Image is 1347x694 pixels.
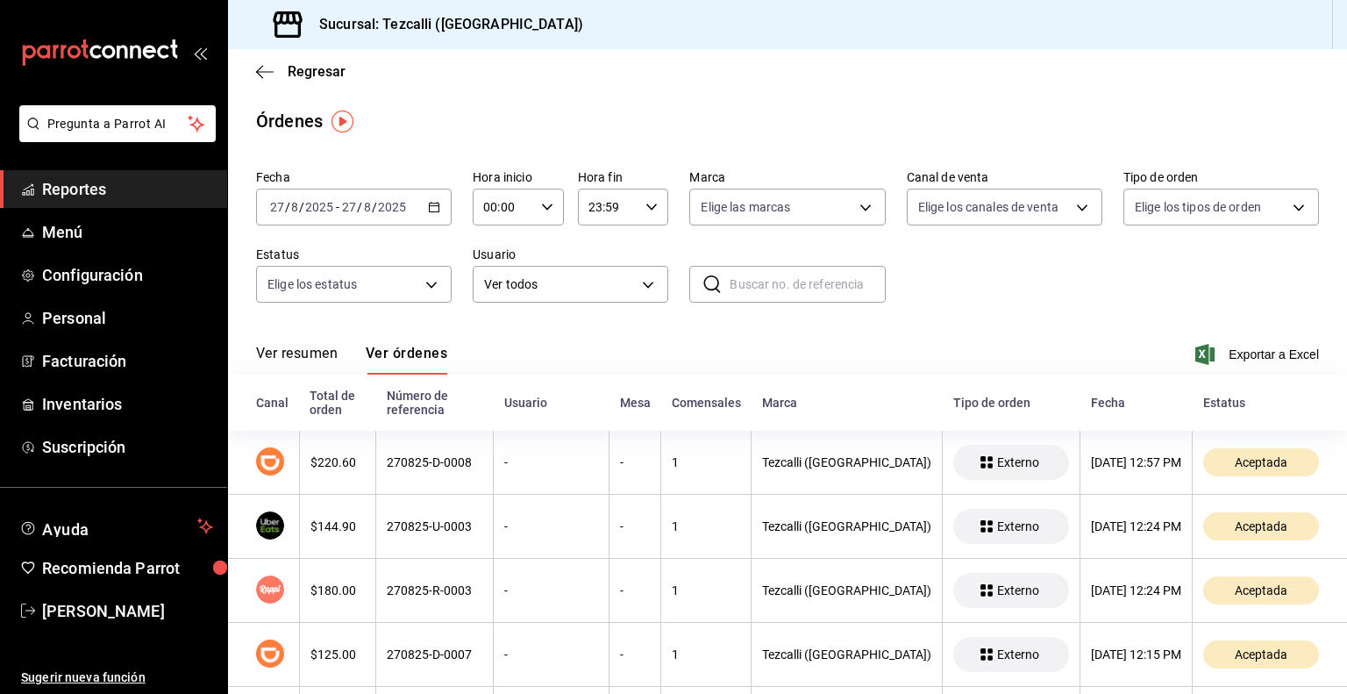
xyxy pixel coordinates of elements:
span: Externo [990,583,1046,597]
label: Fecha [256,171,452,183]
div: 270825-U-0003 [387,519,482,533]
span: Suscripción [42,435,213,459]
div: Canal [256,396,289,410]
span: Elige las marcas [701,198,790,216]
input: -- [363,200,372,214]
span: Facturación [42,349,213,373]
button: Exportar a Excel [1199,344,1319,365]
div: $180.00 [310,583,366,597]
div: $220.60 [310,455,366,469]
div: - [504,455,598,469]
div: Tezcalli ([GEOGRAPHIC_DATA]) [762,647,931,662]
span: Externo [990,519,1046,533]
div: - [504,519,598,533]
span: Aceptada [1228,647,1294,662]
label: Canal de venta [907,171,1102,183]
span: Aceptada [1228,583,1294,597]
div: Marca [762,396,932,410]
div: 270825-R-0003 [387,583,482,597]
span: / [285,200,290,214]
label: Usuario [473,248,668,261]
button: Pregunta a Parrot AI [19,105,216,142]
div: [DATE] 12:24 PM [1091,583,1181,597]
div: Fecha [1091,396,1182,410]
div: navigation tabs [256,345,447,375]
span: [PERSON_NAME] [42,599,213,623]
span: Recomienda Parrot [42,556,213,580]
div: $144.90 [310,519,366,533]
span: / [357,200,362,214]
button: open_drawer_menu [193,46,207,60]
img: Tooltip marker [331,111,353,132]
div: - [504,583,598,597]
a: Pregunta a Parrot AI [12,127,216,146]
div: Comensales [672,396,741,410]
span: Ayuda [42,516,190,537]
div: Mesa [620,396,651,410]
span: Menú [42,220,213,244]
div: 270825-D-0007 [387,647,482,662]
div: 1 [672,647,740,662]
span: Pregunta a Parrot AI [47,115,189,133]
div: 1 [672,519,740,533]
div: Tezcalli ([GEOGRAPHIC_DATA]) [762,583,931,597]
div: 270825-D-0008 [387,455,482,469]
div: - [620,455,650,469]
span: Externo [990,455,1046,469]
span: Ver todos [484,275,636,294]
input: Buscar no. de referencia [730,267,885,302]
span: Regresar [288,63,346,80]
input: ---- [304,200,334,214]
span: Aceptada [1228,455,1294,469]
div: - [620,647,650,662]
span: Configuración [42,263,213,287]
span: Elige los tipos de orden [1135,198,1261,216]
div: - [620,583,650,597]
button: Regresar [256,63,346,80]
label: Tipo de orden [1123,171,1319,183]
div: Usuario [504,396,599,410]
div: 1 [672,455,740,469]
div: $125.00 [310,647,366,662]
div: [DATE] 12:24 PM [1091,519,1181,533]
div: Total de orden [310,389,366,417]
span: / [299,200,304,214]
button: Ver órdenes [366,345,447,375]
div: Número de referencia [387,389,483,417]
span: Elige los canales de venta [918,198,1058,216]
span: Reportes [42,177,213,201]
div: Tipo de orden [953,396,1070,410]
div: Órdenes [256,108,323,134]
div: 1 [672,583,740,597]
span: Elige los estatus [267,275,357,293]
span: Sugerir nueva función [21,669,213,687]
div: - [620,519,650,533]
label: Hora inicio [473,171,564,183]
span: Personal [42,306,213,330]
span: / [372,200,377,214]
div: Tezcalli ([GEOGRAPHIC_DATA]) [762,455,931,469]
span: - [336,200,339,214]
div: - [504,647,598,662]
button: Ver resumen [256,345,338,375]
div: [DATE] 12:15 PM [1091,647,1181,662]
input: -- [269,200,285,214]
h3: Sucursal: Tezcalli ([GEOGRAPHIC_DATA]) [305,14,583,35]
input: -- [290,200,299,214]
input: ---- [377,200,407,214]
span: Inventarios [42,392,213,416]
div: Tezcalli ([GEOGRAPHIC_DATA]) [762,519,931,533]
input: -- [341,200,357,214]
label: Marca [689,171,885,183]
label: Hora fin [578,171,669,183]
span: Aceptada [1228,519,1294,533]
label: Estatus [256,248,452,261]
span: Externo [990,647,1046,662]
div: [DATE] 12:57 PM [1091,455,1181,469]
div: Estatus [1203,396,1320,410]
